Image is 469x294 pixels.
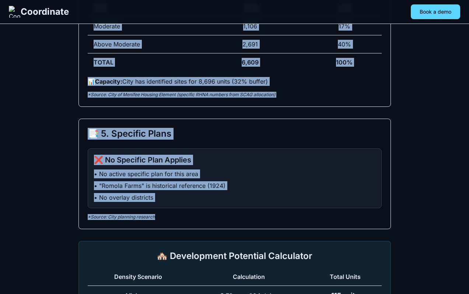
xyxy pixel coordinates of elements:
td: 17% [307,17,381,35]
td: Above Moderate [88,35,193,53]
button: Book a demo [411,4,460,19]
a: Coordinate [9,6,69,18]
h3: ❌ No Specific Plan Applies [94,155,375,165]
img: Coordinate [9,6,21,18]
a: City of Menifee Housing Element [108,92,176,97]
th: Total Units [309,268,381,286]
th: Density Scenario [88,268,189,286]
th: Calculation [189,268,309,286]
strong: Capacity: [95,78,122,85]
td: 100% [307,53,381,71]
td: 6,609 [193,53,307,71]
td: TOTAL [88,53,193,71]
li: • No overlay districts [94,193,375,202]
td: 40% [307,35,381,53]
li: • No active specific plan for this area [94,169,375,178]
h2: 🏘️ Development Potential Calculator [88,250,382,262]
h2: 📑 5. Specific Plans [88,128,382,140]
li: • "Romola Farms" is historical reference (1924) [94,181,375,190]
td: Moderate [88,17,193,35]
p: *Source: (specific RHNA numbers from SCAG allocation) [88,92,382,98]
span: Coordinate [21,6,69,18]
p: *Source: City planning research [88,214,382,220]
td: 2,691 [193,35,307,53]
td: 1,106 [193,17,307,35]
p: 📊 City has identified sites for 8,696 units (32% buffer) [88,77,382,86]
